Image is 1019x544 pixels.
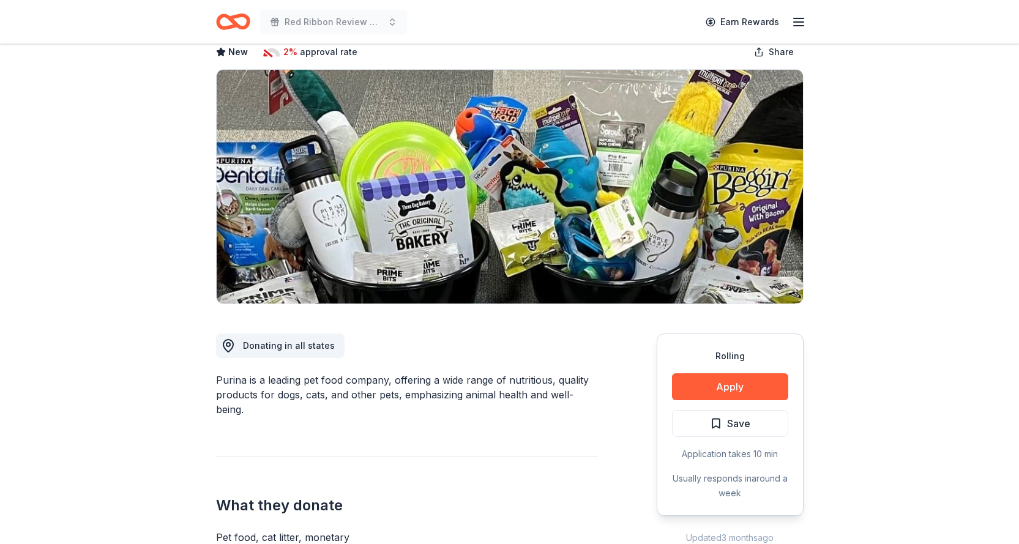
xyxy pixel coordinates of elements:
div: Purina is a leading pet food company, offering a wide range of nutritious, quality products for d... [216,373,598,417]
a: Home [216,7,250,36]
span: Donating in all states [243,340,335,351]
span: Share [769,45,794,59]
div: Application takes 10 min [672,447,788,461]
button: Apply [672,373,788,400]
a: Earn Rewards [698,11,786,33]
div: Rolling [672,349,788,363]
span: Red Ribbon Review Drag Brunch [285,15,383,29]
span: 2% [283,45,297,59]
span: New [228,45,248,59]
span: Save [727,415,750,431]
img: Image for Purina [217,70,803,304]
span: approval rate [300,45,357,59]
h2: What they donate [216,496,598,515]
button: Red Ribbon Review Drag Brunch [260,10,407,34]
button: Share [744,40,804,64]
div: Usually responds in around a week [672,471,788,501]
button: Save [672,410,788,437]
